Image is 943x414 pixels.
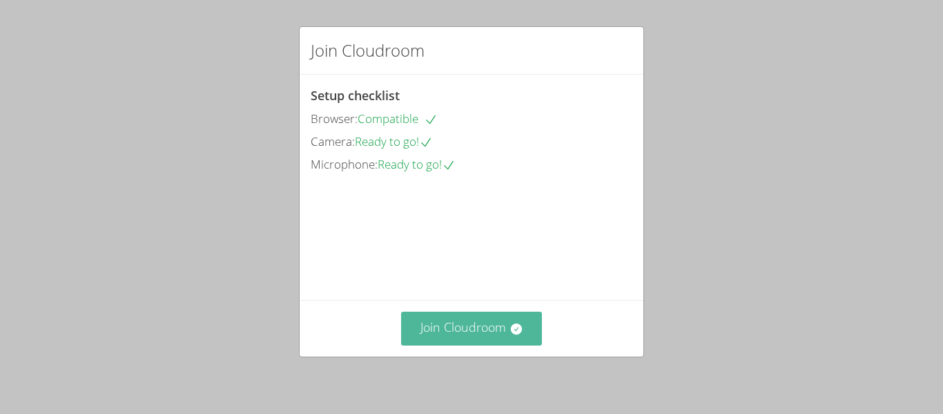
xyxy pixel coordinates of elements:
h2: Join Cloudroom [311,38,425,63]
span: Setup checklist [311,87,400,104]
span: Camera: [311,133,355,149]
span: Browser: [311,111,358,126]
button: Join Cloudroom [401,312,543,346]
span: Ready to go! [355,133,433,149]
span: Microphone: [311,156,378,172]
span: Ready to go! [378,156,456,172]
span: Compatible [358,111,438,126]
